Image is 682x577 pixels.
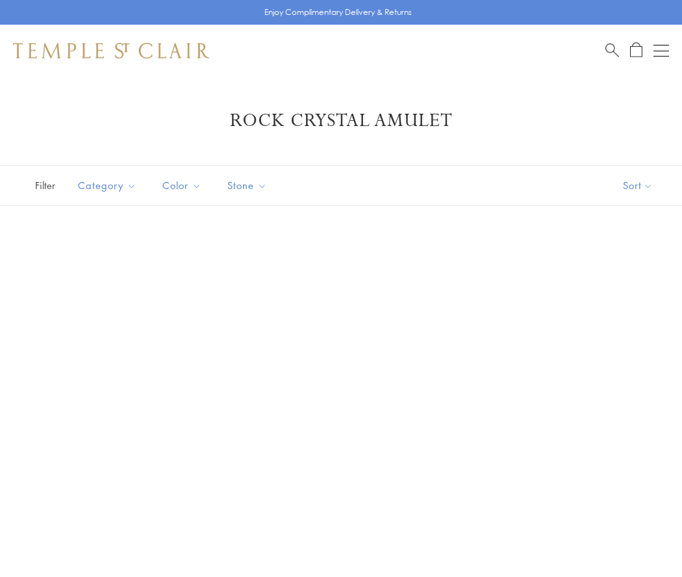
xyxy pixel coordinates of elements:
[221,177,277,194] span: Stone
[153,171,211,200] button: Color
[32,109,650,133] h1: Rock Crystal Amulet
[71,177,146,194] span: Category
[218,171,277,200] button: Stone
[68,171,146,200] button: Category
[156,177,211,194] span: Color
[594,166,682,205] button: Show sort by
[630,42,642,58] a: Open Shopping Bag
[605,42,619,58] a: Search
[653,43,669,58] button: Open navigation
[13,43,209,58] img: Temple St. Clair
[264,6,412,19] p: Enjoy Complimentary Delivery & Returns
